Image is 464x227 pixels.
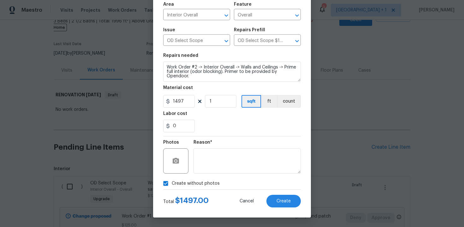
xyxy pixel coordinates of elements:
h5: Repairs Prefill [234,28,265,32]
h5: Issue [163,28,175,32]
button: Create [266,195,301,207]
span: Cancel [240,199,254,204]
button: Open [222,37,231,45]
span: Create without photos [172,180,220,187]
button: Cancel [229,195,264,207]
span: Create [277,199,291,204]
button: ft [261,95,277,108]
span: $ 1497.00 [175,197,209,204]
button: sqft [241,95,261,108]
h5: Area [163,2,174,7]
div: Total [163,197,209,205]
h5: Labor cost [163,111,187,116]
h5: Repairs needed [163,53,198,58]
h5: Feature [234,2,252,7]
h5: Photos [163,140,179,145]
button: Open [293,11,301,20]
button: count [277,95,301,108]
textarea: Work Order #2 -> Interior Overall -> Walls and Ceilings -> Prime full interior (odor blocking). P... [163,62,301,82]
h5: Material cost [163,86,193,90]
button: Open [293,37,301,45]
button: Open [222,11,231,20]
h5: Reason* [193,140,212,145]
